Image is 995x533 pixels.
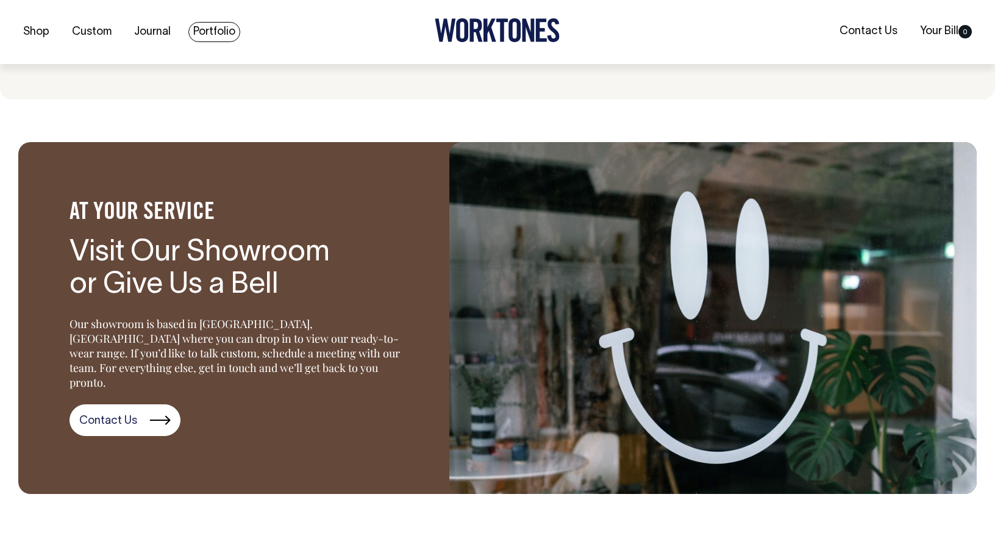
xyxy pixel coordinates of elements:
h3: Visit Our Showroom or Give Us a Bell [70,237,413,302]
a: Journal [129,22,176,42]
a: Shop [18,22,54,42]
a: Custom [67,22,116,42]
span: 0 [958,25,972,38]
a: Portfolio [188,22,240,42]
a: Your Bill0 [915,21,977,41]
a: Contact Us [70,404,180,436]
a: Contact Us [835,21,902,41]
p: Our showroom is based in [GEOGRAPHIC_DATA], [GEOGRAPHIC_DATA] where you can drop in to view our r... [70,317,413,390]
img: Visit Our Showroom <br>or Give Us a Bell [449,142,977,494]
h4: AT YOUR SERVICE [70,200,413,226]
